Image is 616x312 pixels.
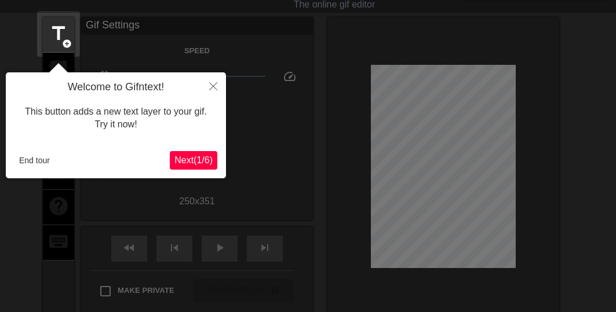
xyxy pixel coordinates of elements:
[14,94,217,143] div: This button adds a new text layer to your gif. Try it now!
[201,72,226,99] button: Close
[14,152,54,169] button: End tour
[174,155,213,165] span: Next ( 1 / 6 )
[170,151,217,170] button: Next
[14,81,217,94] h4: Welcome to Gifntext!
